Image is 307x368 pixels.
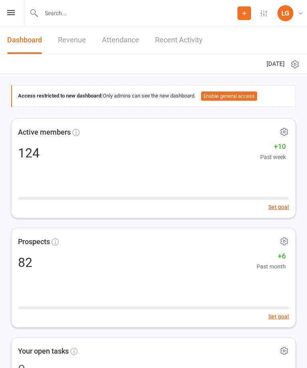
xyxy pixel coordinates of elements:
[260,153,286,161] span: Past week
[18,236,50,248] span: Prospects
[18,92,289,101] div: Only admins can see the new dashboard.
[277,5,293,21] div: LG
[18,93,103,99] strong: Access restricted to new dashboard:
[58,26,86,54] a: Revenue
[18,256,32,269] div: 82
[18,346,69,357] span: Your open tasks
[18,147,40,159] div: 124
[7,26,42,54] a: Dashboard
[260,141,286,153] span: +10
[268,203,289,211] button: Set goal
[155,26,203,54] a: Recent Activity
[39,8,237,19] input: Search...
[268,312,289,321] button: Set goal
[267,59,285,69] span: [DATE]
[257,262,286,271] span: Past month
[102,26,139,54] a: Attendance
[18,127,71,138] span: Active members
[257,251,286,262] span: +6
[201,92,257,101] button: Enable general access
